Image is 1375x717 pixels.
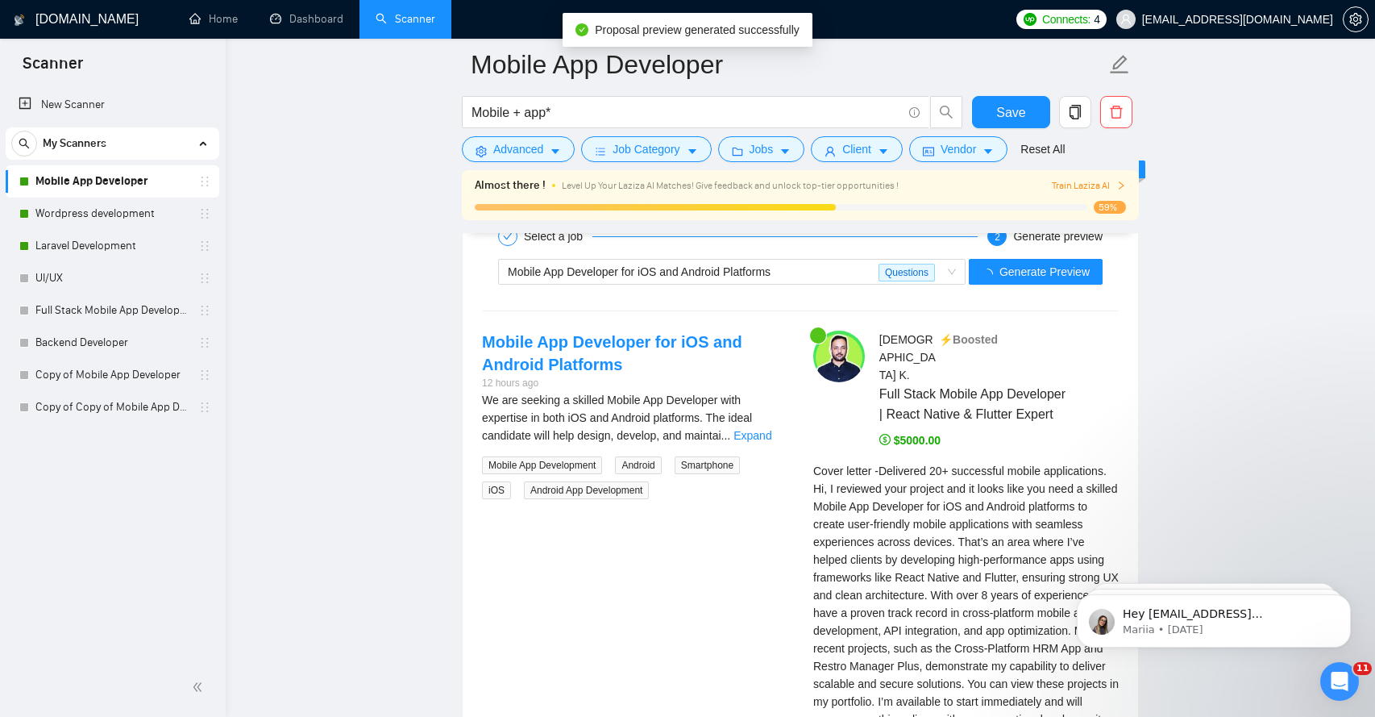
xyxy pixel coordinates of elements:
[35,327,189,359] a: Backend Developer
[189,12,238,26] a: homeHome
[999,263,1090,281] span: Generate Preview
[6,89,219,121] li: New Scanner
[1024,13,1036,26] img: upwork-logo.png
[493,140,543,158] span: Advanced
[471,102,902,123] input: Search Freelance Jobs...
[575,23,588,36] span: check-circle
[733,429,771,442] a: Expand
[198,401,211,414] span: holder
[35,198,189,230] a: Wordpress development
[1320,662,1359,701] iframe: Intercom live chat
[476,145,487,157] span: setting
[930,96,962,128] button: search
[718,136,805,162] button: folderJobscaret-down
[376,12,435,26] a: searchScanner
[270,12,343,26] a: dashboardDashboard
[595,145,606,157] span: bars
[687,145,698,157] span: caret-down
[198,207,211,220] span: holder
[524,481,649,499] span: Android App Development
[1109,54,1130,75] span: edit
[779,145,791,157] span: caret-down
[1013,227,1103,246] div: Generate preview
[35,262,189,294] a: UI/UX
[879,434,941,447] span: $5000.00
[192,679,208,695] span: double-left
[462,136,575,162] button: settingAdvancedcaret-down
[1052,178,1126,194] button: Train Laziza AI
[19,89,206,121] a: New Scanner
[675,456,740,474] span: Smartphone
[1059,96,1091,128] button: copy
[503,231,513,241] span: check
[1353,662,1372,675] span: 11
[995,231,1000,243] span: 2
[562,180,899,191] span: Level Up Your Laziza AI Matches! Give feedback and unlock top-tier opportunities !
[931,105,962,119] span: search
[595,23,800,36] span: Proposal preview generated successfully
[198,304,211,317] span: holder
[482,376,787,391] div: 12 hours ago
[842,140,871,158] span: Client
[524,227,592,246] div: Select a job
[12,138,36,149] span: search
[1020,140,1065,158] a: Reset All
[198,336,211,349] span: holder
[750,140,774,158] span: Jobs
[879,434,891,445] span: dollar
[1042,10,1090,28] span: Connects:
[939,333,998,346] span: ⚡️Boosted
[550,145,561,157] span: caret-down
[613,140,679,158] span: Job Category
[1094,201,1126,214] span: 59%
[615,456,661,474] span: Android
[482,394,752,442] span: We are seeking a skilled Mobile App Developer with expertise in both iOS and Android platforms. T...
[825,145,836,157] span: user
[11,131,37,156] button: search
[471,44,1106,85] input: Scanner name...
[198,175,211,188] span: holder
[982,269,999,280] span: loading
[198,369,211,381] span: holder
[972,96,1050,128] button: Save
[1120,14,1132,25] span: user
[198,272,211,285] span: holder
[10,52,96,85] span: Scanner
[482,481,511,499] span: iOS
[969,259,1103,285] button: Generate Preview
[721,429,731,442] span: ...
[996,102,1025,123] span: Save
[35,165,189,198] a: Mobile App Developer
[508,265,771,278] span: Mobile App Developer for iOS and Android Platforms
[1116,181,1126,190] span: right
[1060,105,1090,119] span: copy
[482,333,742,373] a: Mobile App Developer for iOS and Android Platforms
[1053,561,1375,673] iframe: Intercom notifications message
[732,145,743,157] span: folder
[1094,10,1100,28] span: 4
[982,145,994,157] span: caret-down
[813,331,865,382] img: c1_CvyS9CxCoSJC3mD3BH92RPhVJClFqPvkRQBDCSy2tztzXYjDvTSff_hzb3jbmjQ
[581,136,711,162] button: barsJob Categorycaret-down
[923,145,934,157] span: idcard
[482,456,602,474] span: Mobile App Development
[482,391,787,444] div: We are seeking a skilled Mobile App Developer with expertise in both iOS and Android platforms. T...
[878,145,889,157] span: caret-down
[14,7,25,33] img: logo
[909,136,1007,162] button: idcardVendorcaret-down
[1344,13,1368,26] span: setting
[1100,96,1132,128] button: delete
[941,140,976,158] span: Vendor
[811,136,903,162] button: userClientcaret-down
[909,107,920,118] span: info-circle
[879,333,936,381] span: [DEMOGRAPHIC_DATA] K .
[6,127,219,423] li: My Scanners
[475,177,546,194] span: Almost there !
[879,264,935,281] span: Questions
[1101,105,1132,119] span: delete
[1343,6,1369,32] button: setting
